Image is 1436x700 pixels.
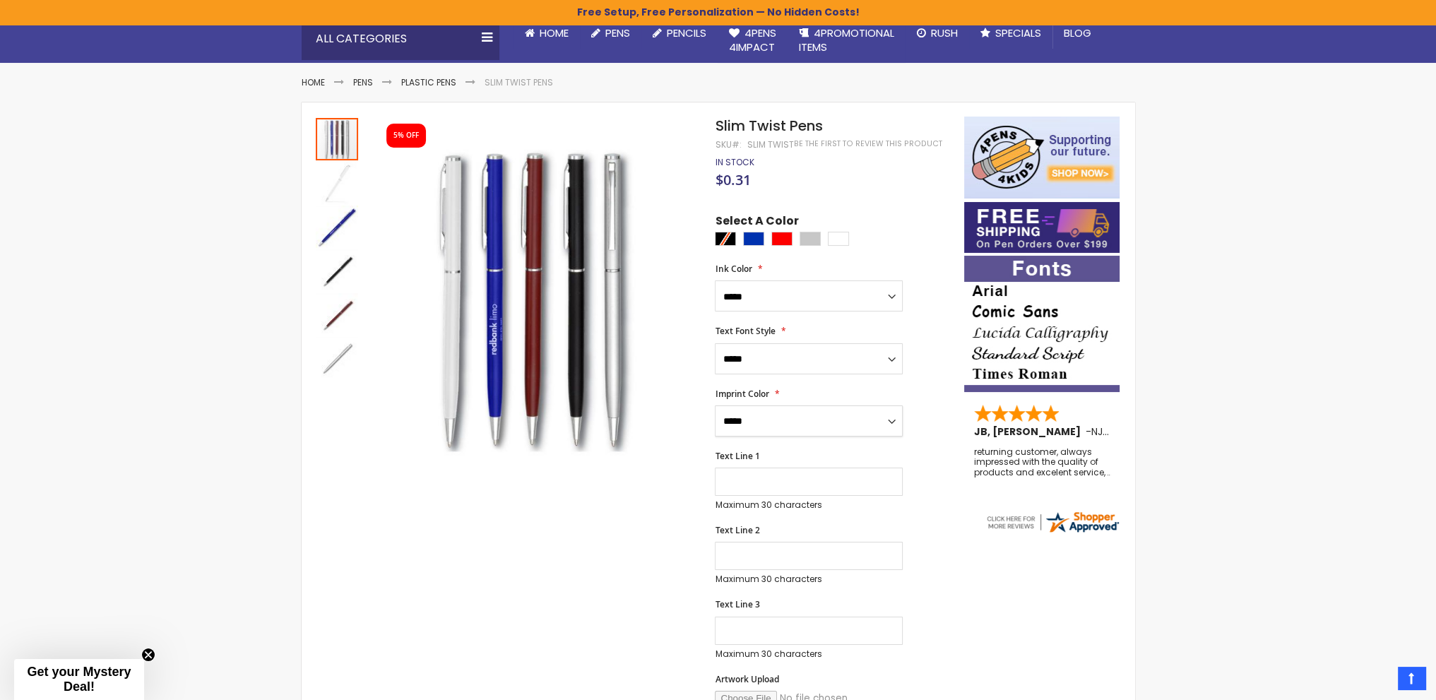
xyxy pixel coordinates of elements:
[540,25,569,40] span: Home
[729,25,776,54] span: 4Pens 4impact
[964,256,1120,392] img: font-personalization-examples
[715,388,769,400] span: Imprint Color
[141,648,155,662] button: Close teaser
[316,162,358,204] img: Slim Twist Pens
[302,18,499,60] div: All Categories
[828,232,849,246] div: White
[718,18,788,64] a: 4Pens4impact
[1064,25,1091,40] span: Blog
[316,117,360,160] div: Slim Twist Pens
[316,160,360,204] div: Slim Twist Pens
[715,157,754,168] div: Availability
[788,18,906,64] a: 4PROMOTIONALITEMS
[715,648,903,660] p: Maximum 30 characters
[641,18,718,49] a: Pencils
[799,25,894,54] span: 4PROMOTIONAL ITEMS
[1091,425,1109,439] span: NJ
[316,248,360,292] div: Slim Twist Pens
[906,18,969,49] a: Rush
[715,673,778,685] span: Artwork Upload
[316,337,358,379] img: Slim Twist Pens
[715,213,798,232] span: Select A Color
[715,524,759,536] span: Text Line 2
[401,76,456,88] a: Plastic Pens
[715,598,759,610] span: Text Line 3
[715,325,775,337] span: Text Font Style
[964,202,1120,253] img: Free shipping on orders over $199
[985,526,1120,538] a: 4pens.com certificate URL
[353,76,373,88] a: Pens
[715,263,752,275] span: Ink Color
[964,117,1120,198] img: 4pens 4 kids
[715,116,822,136] span: Slim Twist Pens
[715,574,903,585] p: Maximum 30 characters
[715,156,754,168] span: In stock
[485,77,553,88] li: Slim Twist Pens
[715,499,903,511] p: Maximum 30 characters
[514,18,580,49] a: Home
[931,25,958,40] span: Rush
[771,232,793,246] div: Red
[316,204,360,248] div: Slim Twist Pens
[316,293,358,336] img: Slim Twist Pens
[1086,425,1209,439] span: - ,
[715,450,759,462] span: Text Line 1
[995,25,1041,40] span: Specials
[14,659,144,700] div: Get your Mystery Deal!Close teaser
[393,131,419,141] div: 5% OFF
[715,170,750,189] span: $0.31
[1052,18,1103,49] a: Blog
[969,18,1052,49] a: Specials
[667,25,706,40] span: Pencils
[800,232,821,246] div: Silver
[974,447,1111,477] div: returning customer, always impressed with the quality of products and excelent service, will retu...
[373,137,696,460] img: Slim Twist Pens
[316,336,358,379] div: Slim Twist Pens
[605,25,630,40] span: Pens
[715,138,741,150] strong: SKU
[985,509,1120,535] img: 4pens.com widget logo
[974,425,1086,439] span: JB, [PERSON_NAME]
[743,232,764,246] div: Blue
[793,138,942,149] a: Be the first to review this product
[580,18,641,49] a: Pens
[747,139,793,150] div: Slim Twist
[302,76,325,88] a: Home
[316,249,358,292] img: Slim Twist Pens
[1398,667,1425,689] a: Top
[316,292,360,336] div: Slim Twist Pens
[27,665,131,694] span: Get your Mystery Deal!
[316,206,358,248] img: Slim Twist Pens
